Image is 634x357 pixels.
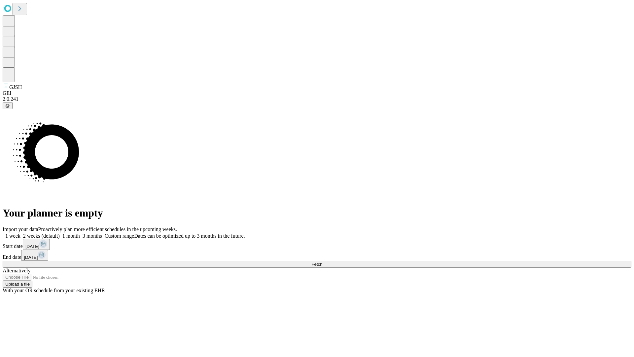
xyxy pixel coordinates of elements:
span: 2 weeks (default) [23,233,60,239]
span: 1 month [62,233,80,239]
span: With your OR schedule from your existing EHR [3,288,105,293]
span: Alternatively [3,268,30,273]
span: Custom range [105,233,134,239]
span: [DATE] [24,255,38,260]
span: Dates can be optimized up to 3 months in the future. [134,233,245,239]
span: 1 week [5,233,20,239]
span: Fetch [311,262,322,267]
button: [DATE] [21,250,48,261]
span: 3 months [83,233,102,239]
div: End date [3,250,631,261]
span: Proactively plan more efficient schedules in the upcoming weeks. [38,226,177,232]
div: Start date [3,239,631,250]
span: Import your data [3,226,38,232]
div: GEI [3,90,631,96]
h1: Your planner is empty [3,207,631,219]
span: GJSH [9,84,22,90]
span: @ [5,103,10,108]
button: Fetch [3,261,631,268]
span: [DATE] [25,244,39,249]
button: Upload a file [3,281,32,288]
button: @ [3,102,13,109]
button: [DATE] [23,239,50,250]
div: 2.0.241 [3,96,631,102]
